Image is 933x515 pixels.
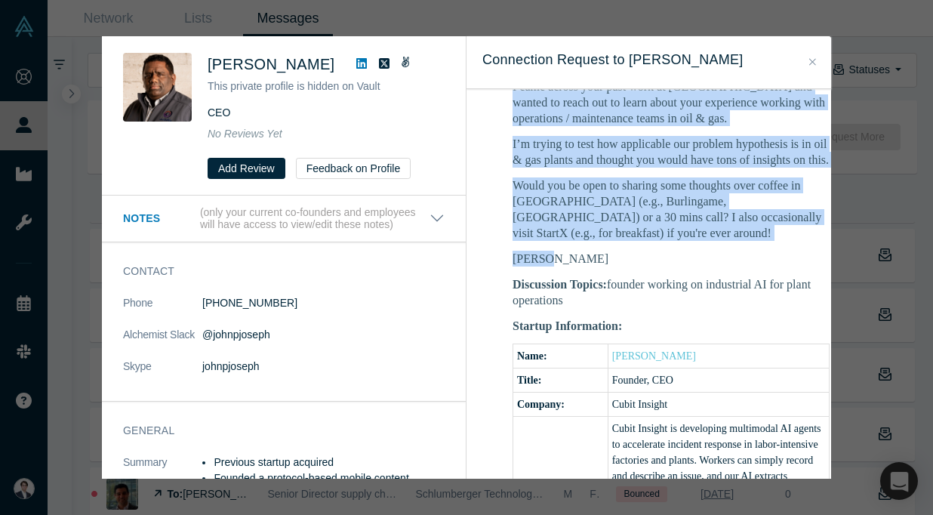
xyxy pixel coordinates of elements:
[123,264,423,279] h3: Contact
[214,455,445,470] li: Previous startup acquired
[608,369,829,393] td: Founder, CEO
[296,158,411,179] button: Feedback on Profile
[123,53,192,122] img: John Joseph's Profile Image
[200,206,430,232] p: (only your current co-founders and employees will have access to view/edit these notes)
[513,276,830,308] p: founder working on industrial AI for plant operations
[123,423,423,439] h3: General
[517,399,565,410] b: Company:
[513,79,830,126] p: I came across your past work at [GEOGRAPHIC_DATA] and wanted to reach out to learn about your exp...
[123,295,202,327] dt: Phone
[202,359,445,375] dd: johnpjoseph
[123,206,445,232] button: Notes (only your current co-founders and employees will have access to view/edit these notes)
[612,350,696,362] a: [PERSON_NAME]
[608,393,829,417] td: Cubit Insight
[123,359,202,390] dt: Skype
[517,350,547,362] b: Name:
[208,56,334,72] span: [PERSON_NAME]
[123,211,197,227] h3: Notes
[202,297,297,309] a: [PHONE_NUMBER]
[513,278,607,291] b: Discussion Topics:
[805,54,821,71] button: Close
[513,136,830,168] p: I’m trying to test how applicable our problem hypothesis is in oil & gas plants and thought you w...
[208,79,445,94] p: This private profile is hidden on Vault
[208,106,230,119] span: CEO
[513,251,830,267] p: [PERSON_NAME]
[202,327,445,343] dd: @johnpjoseph
[513,177,830,241] p: Would you be open to sharing some thoughts over coffee in [GEOGRAPHIC_DATA] (e.g., Burlingame, [G...
[208,128,282,140] span: No Reviews Yet
[123,327,202,359] dt: Alchemist Slack
[517,375,541,386] b: Title:
[208,158,285,179] button: Add Review
[513,319,622,332] b: Startup Information:
[482,50,815,70] h3: Connection Request to [PERSON_NAME]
